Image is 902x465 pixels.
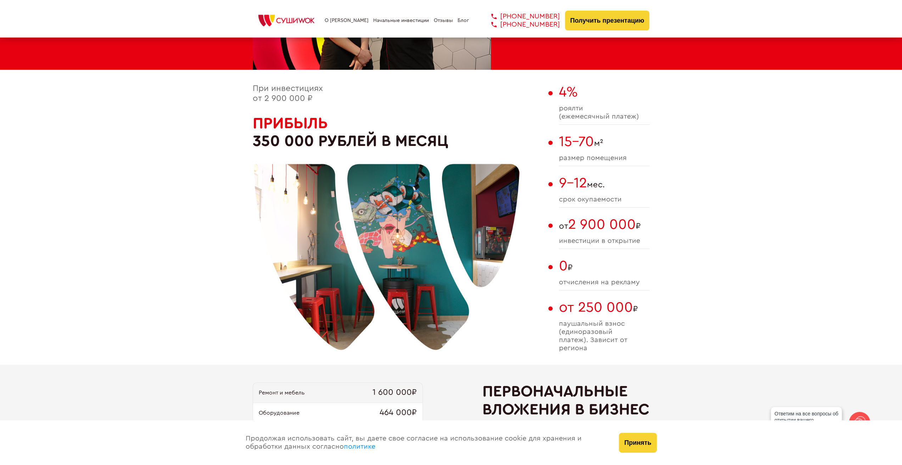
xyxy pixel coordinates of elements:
span: от ₽ [559,216,650,233]
span: 4% [559,85,578,99]
span: 1 600 000₽ [372,388,417,398]
a: [PHONE_NUMBER] [481,21,560,29]
span: При инвестициях от 2 900 000 ₽ [253,84,323,103]
span: отчисления на рекламу [559,278,650,287]
span: 9-12 [559,176,587,190]
div: Ответим на все вопросы об открытии вашего [PERSON_NAME]! [771,407,842,433]
span: ₽ [559,299,650,316]
span: паушальный взнос (единоразовый платеж). Зависит от региона [559,320,650,352]
span: Оборудование [259,410,299,416]
img: СУШИWOK [253,13,320,28]
span: инвестиции в открытие [559,237,650,245]
span: ₽ [559,258,650,274]
button: Получить презентацию [565,11,650,30]
span: cрок окупаемости [559,195,650,204]
h2: Первоначальные вложения в бизнес с Суши Wok [482,382,650,436]
h2: 350 000 рублей в месяц [253,114,545,150]
span: 0 [559,259,568,273]
span: мес. [559,175,650,191]
span: от 250 000 [559,300,633,314]
span: размер помещения [559,154,650,162]
a: Блог [458,18,469,23]
a: Начальные инвестиции [373,18,429,23]
span: 15-70 [559,135,594,149]
span: роялти (ежемесячный платеж) [559,104,650,121]
span: Прибыль [253,115,328,131]
a: политике [344,443,375,450]
span: 464 000₽ [380,408,417,418]
a: [PHONE_NUMBER] [481,12,560,21]
span: 2 900 000 [568,217,636,232]
a: Отзывы [434,18,453,23]
span: м² [559,134,650,150]
div: Продолжая использовать сайт, вы даете свое согласие на использование cookie для хранения и обрабо... [239,420,612,465]
a: О [PERSON_NAME] [325,18,369,23]
span: Ремонт и мебель [259,390,305,396]
button: Принять [619,433,656,453]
